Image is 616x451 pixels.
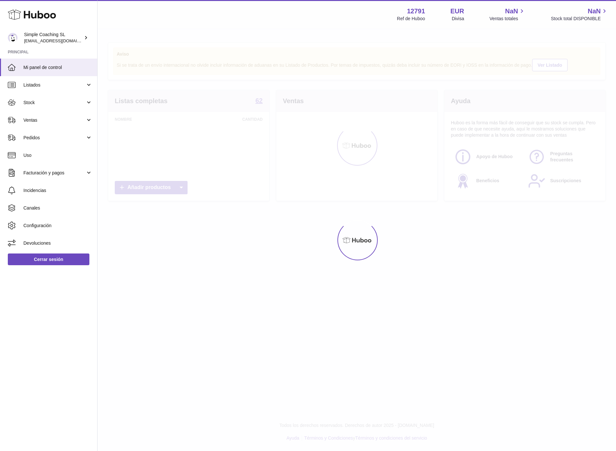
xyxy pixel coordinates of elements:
a: Cerrar sesión [8,253,89,265]
span: Pedidos [23,135,85,141]
span: Stock total DISPONIBLE [551,16,608,22]
div: Divisa [452,16,464,22]
span: [EMAIL_ADDRESS][DOMAIN_NAME] [24,38,96,43]
img: info@simplecoaching.es [8,33,18,43]
span: Incidencias [23,187,92,194]
div: Ref de Huboo [397,16,425,22]
span: Ventas totales [490,16,526,22]
span: Uso [23,152,92,158]
span: Configuración [23,223,92,229]
span: Listados [23,82,85,88]
span: NaN [505,7,518,16]
span: Mi panel de control [23,64,92,71]
span: NaN [588,7,601,16]
span: Ventas [23,117,85,123]
span: Devoluciones [23,240,92,246]
span: Canales [23,205,92,211]
a: NaN Ventas totales [490,7,526,22]
span: Facturación y pagos [23,170,85,176]
strong: 12791 [407,7,425,16]
div: Simple Coaching SL [24,32,83,44]
a: NaN Stock total DISPONIBLE [551,7,608,22]
span: Stock [23,100,85,106]
strong: EUR [451,7,464,16]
